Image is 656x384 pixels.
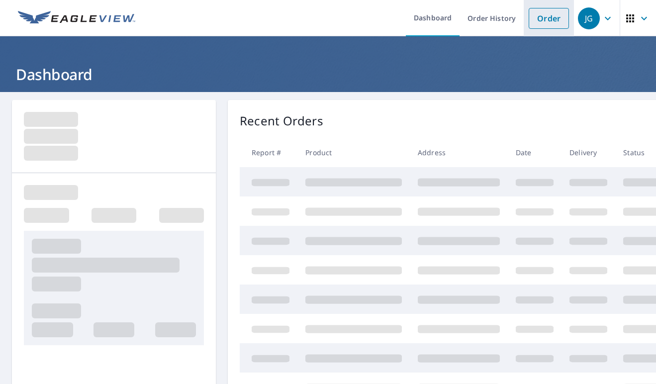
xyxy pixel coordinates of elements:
th: Product [297,138,410,167]
th: Address [410,138,508,167]
p: Recent Orders [240,112,323,130]
th: Report # [240,138,297,167]
th: Date [508,138,562,167]
th: Delivery [562,138,615,167]
div: JG [578,7,600,29]
img: EV Logo [18,11,135,26]
a: Order [529,8,569,29]
h1: Dashboard [12,64,644,85]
